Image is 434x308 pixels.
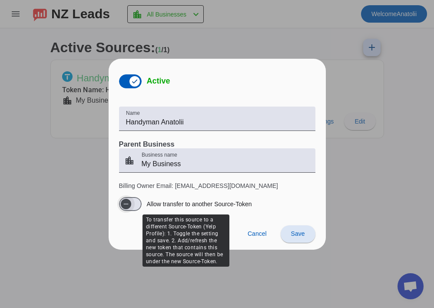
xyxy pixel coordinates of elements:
[142,152,177,157] mat-label: Business name
[119,140,315,148] h3: Parent Business
[119,155,140,166] mat-icon: location_city
[145,200,252,208] label: Allow transfer to another Source-Token
[147,77,170,85] span: Active
[126,110,140,116] mat-label: Name
[119,181,315,190] p: Billing Owner Email: [EMAIL_ADDRESS][DOMAIN_NAME]
[291,230,305,237] span: Save
[241,225,274,243] button: Cancel
[248,230,267,237] span: Cancel
[281,225,315,243] button: Save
